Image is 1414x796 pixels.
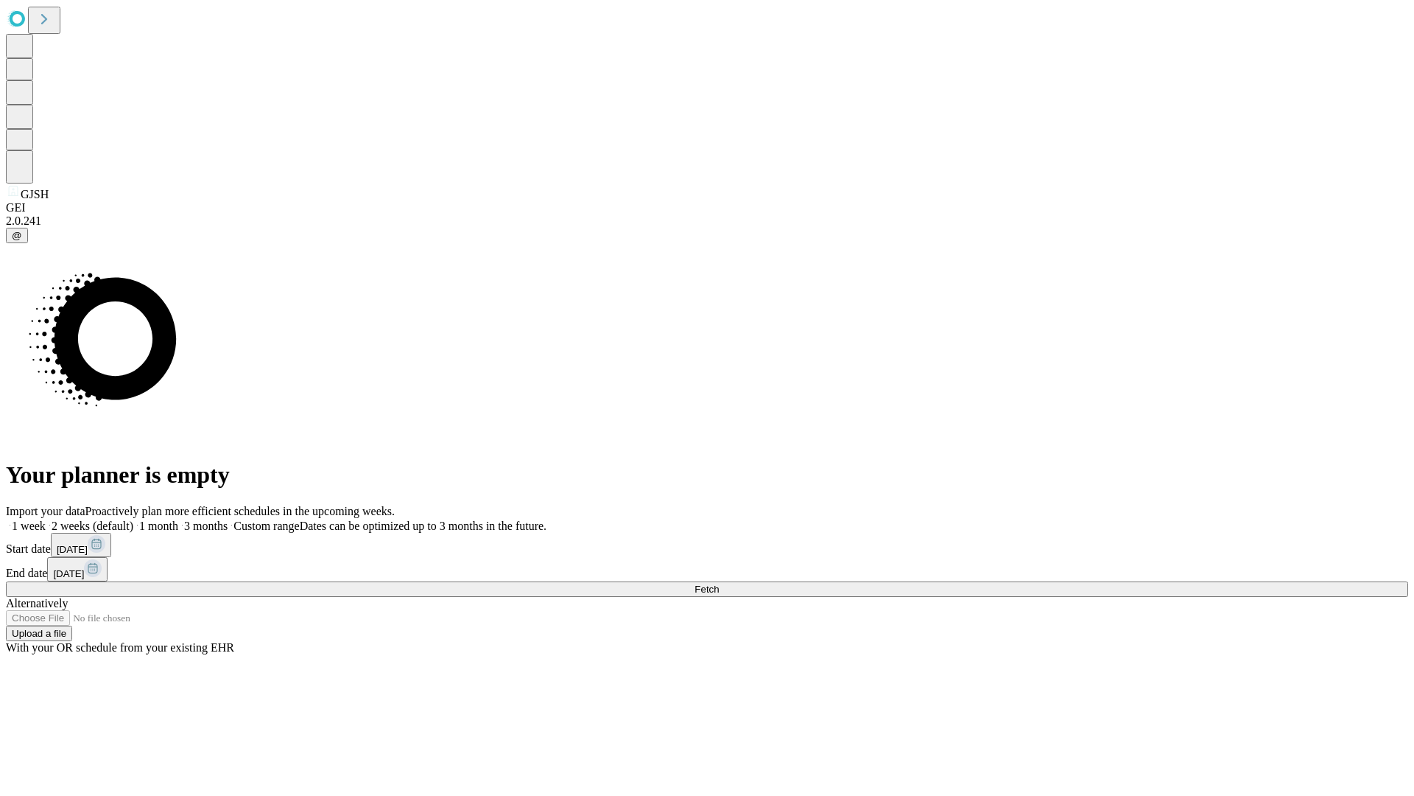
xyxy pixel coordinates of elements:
span: Fetch [694,584,719,595]
span: 1 week [12,520,46,532]
span: With your OR schedule from your existing EHR [6,641,234,654]
span: @ [12,230,22,241]
span: 3 months [184,520,228,532]
span: GJSH [21,188,49,200]
span: Custom range [233,520,299,532]
span: 1 month [139,520,178,532]
span: Proactively plan more efficient schedules in the upcoming weeks. [85,505,395,517]
span: 2 weeks (default) [52,520,133,532]
div: GEI [6,201,1408,214]
button: [DATE] [51,533,111,557]
div: End date [6,557,1408,582]
h1: Your planner is empty [6,461,1408,489]
button: Fetch [6,582,1408,597]
span: Dates can be optimized up to 3 months in the future. [300,520,546,532]
button: [DATE] [47,557,108,582]
div: 2.0.241 [6,214,1408,228]
span: Alternatively [6,597,68,610]
button: @ [6,228,28,243]
div: Start date [6,533,1408,557]
button: Upload a file [6,626,72,641]
span: [DATE] [53,568,84,579]
span: Import your data [6,505,85,517]
span: [DATE] [57,544,88,555]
